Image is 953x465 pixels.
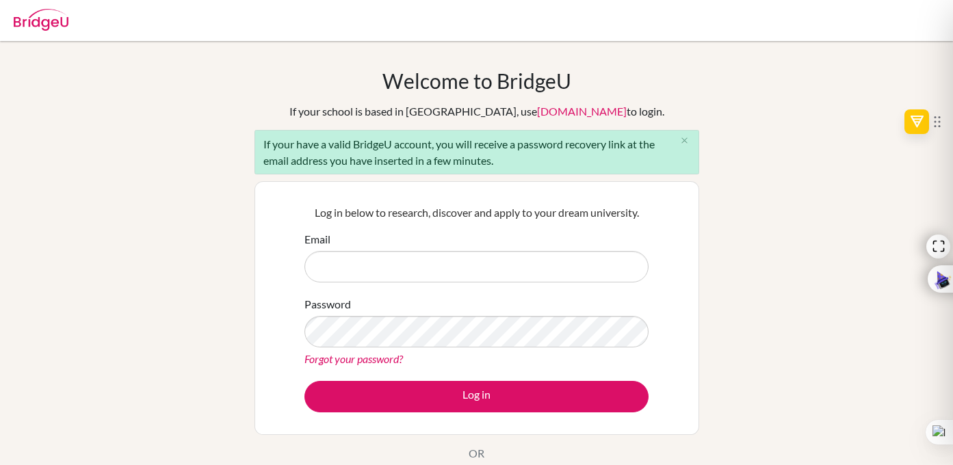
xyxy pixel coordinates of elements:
[289,103,664,120] div: If your school is based in [GEOGRAPHIC_DATA], use to login.
[304,296,351,313] label: Password
[382,68,571,93] h1: Welcome to BridgeU
[671,131,699,151] button: Close
[14,9,68,31] img: Bridge-U
[304,204,649,221] p: Log in below to research, discover and apply to your dream university.
[679,135,690,146] i: close
[469,445,484,462] p: OR
[304,381,649,412] button: Log in
[304,231,330,248] label: Email
[304,352,403,365] a: Forgot your password?
[537,105,627,118] a: [DOMAIN_NAME]
[254,130,699,174] div: If your have a valid BridgeU account, you will receive a password recovery link at the email addr...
